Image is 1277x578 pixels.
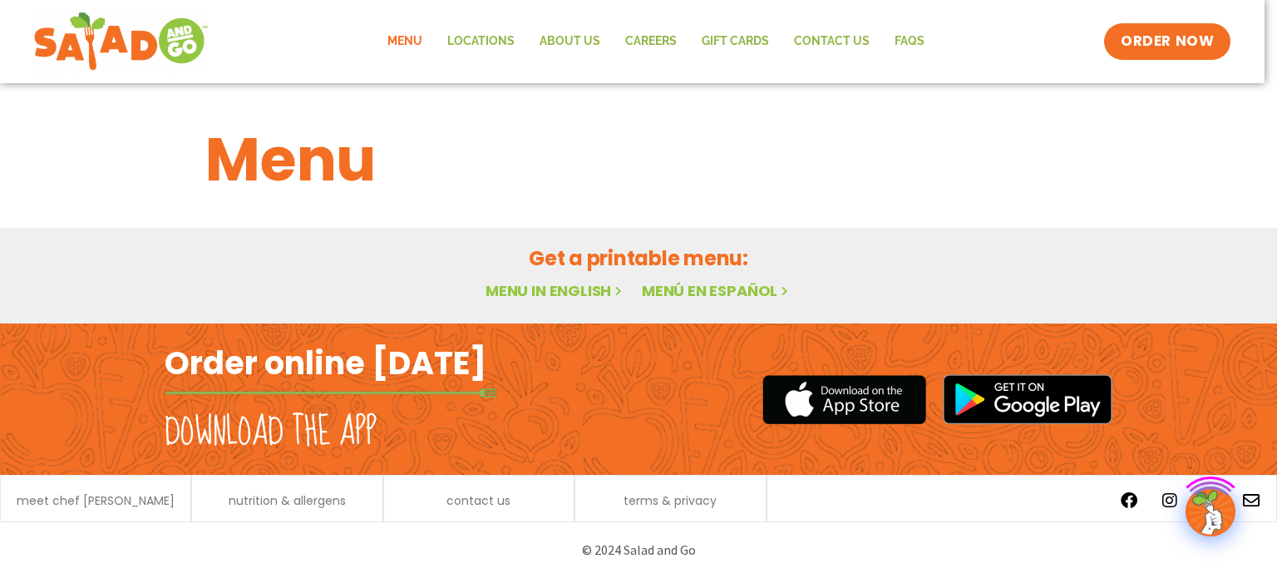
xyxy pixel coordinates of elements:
[165,409,377,456] h2: Download the app
[486,280,625,301] a: Menu in English
[781,22,882,61] a: Contact Us
[229,495,346,506] a: nutrition & allergens
[165,388,497,398] img: fork
[205,115,1072,205] h1: Menu
[375,22,937,61] nav: Menu
[1121,32,1214,52] span: ORDER NOW
[882,22,937,61] a: FAQs
[762,373,926,427] img: appstore
[446,495,510,506] a: contact us
[375,22,435,61] a: Menu
[527,22,613,61] a: About Us
[33,8,209,75] img: new-SAG-logo-768×292
[173,539,1104,561] p: © 2024 Salad and Go
[624,495,717,506] a: terms & privacy
[205,244,1072,273] h2: Get a printable menu:
[165,343,486,383] h2: Order online [DATE]
[943,374,1112,424] img: google_play
[1104,23,1230,60] a: ORDER NOW
[17,495,175,506] a: meet chef [PERSON_NAME]
[689,22,781,61] a: GIFT CARDS
[642,280,791,301] a: Menú en español
[613,22,689,61] a: Careers
[435,22,527,61] a: Locations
